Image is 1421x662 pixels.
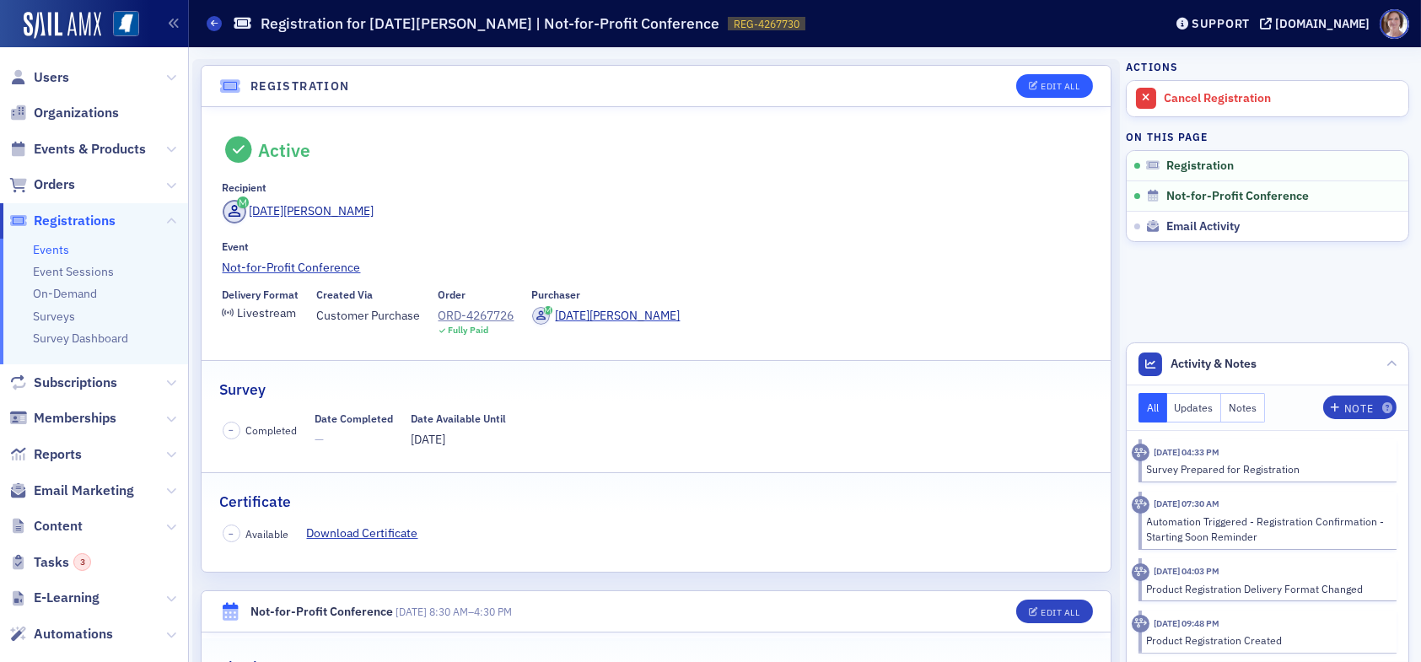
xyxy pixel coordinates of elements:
span: – [229,424,234,436]
span: [DATE] [412,432,446,447]
a: Content [9,517,83,536]
div: [DATE][PERSON_NAME] [249,202,374,220]
a: Surveys [33,309,75,324]
div: Product Registration Delivery Format Changed [1147,581,1386,596]
span: — [315,431,394,449]
a: On-Demand [33,286,97,301]
div: Activity [1132,444,1149,461]
div: Activity [1132,563,1149,581]
a: [DATE][PERSON_NAME] [223,200,374,223]
a: Survey Dashboard [33,331,128,346]
div: Product Registration Created [1147,632,1386,648]
span: Profile [1380,9,1409,39]
a: E-Learning [9,589,100,607]
span: Registration [1166,159,1234,174]
span: Organizations [34,104,119,122]
span: Orders [34,175,75,194]
div: Created Via [317,288,374,301]
div: Survey Prepared for Registration [1147,461,1386,476]
div: Order [439,288,466,301]
div: Purchaser [532,288,581,301]
a: Subscriptions [9,374,117,392]
time: 4:30 PM [474,605,512,618]
div: 3 [73,553,91,571]
a: Event Sessions [33,264,114,279]
span: Email Activity [1166,219,1240,234]
img: SailAMX [24,12,101,39]
span: Reports [34,445,82,464]
div: Active [258,139,310,161]
a: Users [9,68,69,87]
span: Email Marketing [34,482,134,500]
div: Fully Paid [448,325,488,336]
a: ORD-4267726 [439,307,514,325]
a: Events & Products [9,140,146,159]
div: Support [1192,16,1250,31]
button: Notes [1221,393,1265,422]
span: Memberships [34,409,116,428]
div: Not-for-Profit Conference [250,603,393,621]
div: Livestream [237,309,296,318]
span: Events & Products [34,140,146,159]
button: Edit All [1016,600,1092,623]
span: Customer Purchase [317,307,421,325]
div: Recipient [223,181,267,194]
span: – [229,528,234,540]
h2: Survey [219,379,266,401]
button: Updates [1167,393,1222,422]
h4: Actions [1126,59,1178,74]
time: 9/21/2025 09:48 PM [1154,617,1219,629]
button: All [1138,393,1167,422]
div: Note [1344,404,1373,413]
span: Activity & Notes [1171,355,1257,373]
h1: Registration for [DATE][PERSON_NAME] | Not-for-Profit Conference [261,13,719,34]
a: Email Marketing [9,482,134,500]
div: Date Available Until [412,412,507,425]
a: View Homepage [101,11,139,40]
a: Download Certificate [307,525,431,542]
a: Registrations [9,212,116,230]
button: Edit All [1016,74,1092,98]
a: Events [33,242,69,257]
a: Reports [9,445,82,464]
span: Content [34,517,83,536]
a: Organizations [9,104,119,122]
time: 9/25/2025 07:30 AM [1154,498,1219,509]
div: [DATE][PERSON_NAME] [556,307,681,325]
span: Completed [246,422,298,438]
span: REG-4267730 [734,17,799,31]
div: Date Completed [315,412,394,425]
span: Tasks [34,553,91,572]
div: Event [223,240,250,253]
a: Tasks3 [9,553,91,572]
h4: On this page [1126,129,1409,144]
button: Note [1323,396,1397,419]
div: Edit All [1041,608,1079,617]
div: Activity [1132,496,1149,514]
span: E-Learning [34,589,100,607]
div: Cancel Registration [1164,91,1400,106]
span: – [396,605,512,618]
span: Automations [34,625,113,643]
button: [DOMAIN_NAME] [1260,18,1375,30]
span: Users [34,68,69,87]
a: Not-for-Profit Conference [223,259,1090,277]
img: SailAMX [113,11,139,37]
div: Automation Triggered - Registration Confirmation - Starting Soon Reminder [1147,514,1386,545]
span: [DATE] [396,605,427,618]
div: Edit All [1041,82,1079,91]
a: Cancel Registration [1127,81,1408,116]
span: Available [246,526,289,541]
time: 8:30 AM [429,605,468,618]
a: Memberships [9,409,116,428]
a: Automations [9,625,113,643]
div: Activity [1132,615,1149,632]
div: [DOMAIN_NAME] [1275,16,1370,31]
h4: Registration [250,78,350,95]
span: Not-for-Profit Conference [1166,189,1309,204]
a: [DATE][PERSON_NAME] [532,307,681,325]
time: 9/24/2025 04:03 PM [1154,565,1219,577]
div: Delivery Format [223,288,299,301]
